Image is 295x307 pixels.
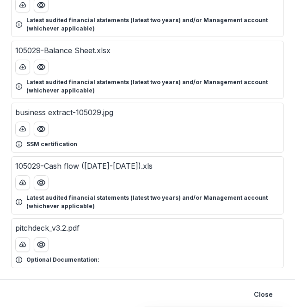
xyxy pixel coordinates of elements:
[26,140,77,148] p: SSM certification
[34,60,49,74] button: Preview 105029-Balance Sheet.xlsx
[15,122,30,136] button: download-button
[26,194,280,210] p: Latest audited financial statements (latest two years) and/or Management account (whichever appli...
[15,222,80,233] p: pitchdeck_v3.2.pdf
[15,237,30,252] button: download-button
[15,45,111,56] p: 105029-Balance Sheet.xlsx
[26,78,280,95] p: Latest audited financial statements (latest two years) and/or Management account (whichever appli...
[15,160,153,172] p: 105029-Cash flow ([DATE]-[DATE]).xls
[34,175,49,190] button: Preview 105029-Cash flow (2024-2025).xls
[15,175,30,190] button: download-button
[248,287,278,302] button: Close
[26,256,99,264] p: Optional Documentation:
[15,107,113,118] p: business extract-105029.jpg
[34,122,49,136] button: Preview business extract-105029.jpg
[15,60,30,74] button: download-button
[34,237,49,252] button: Preview pitchdeck_v3.2.pdf
[26,16,280,33] p: Latest audited financial statements (latest two years) and/or Management account (whichever appli...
